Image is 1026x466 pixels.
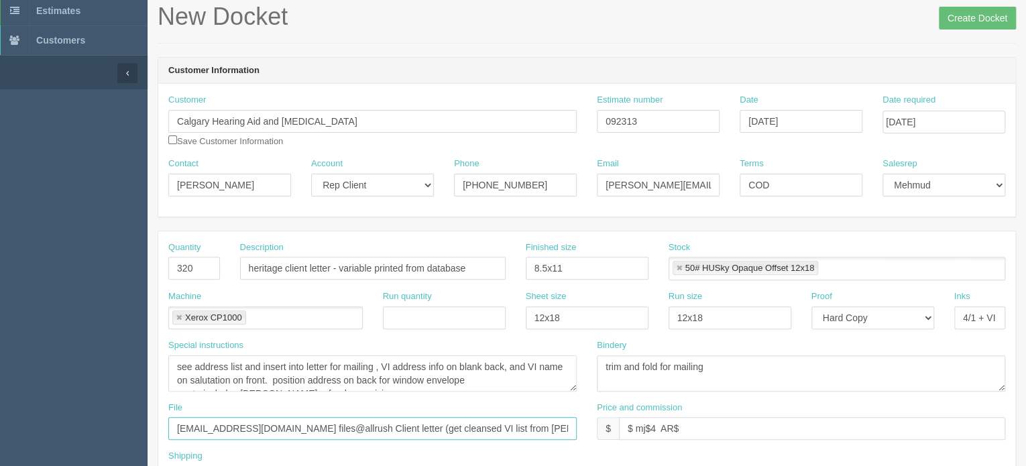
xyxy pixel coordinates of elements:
[158,3,1016,30] h1: New Docket
[597,339,626,352] label: Bindery
[185,313,242,322] div: Xerox CP1000
[597,402,682,414] label: Price and commission
[168,94,577,148] div: Save Customer Information
[168,290,201,303] label: Machine
[168,339,243,352] label: Special instructions
[954,290,970,303] label: Inks
[36,5,80,16] span: Estimates
[597,158,619,170] label: Email
[882,94,935,107] label: Date required
[168,94,206,107] label: Customer
[740,94,758,107] label: Date
[454,158,479,170] label: Phone
[168,402,182,414] label: File
[740,158,763,170] label: Terms
[669,241,691,254] label: Stock
[36,35,85,46] span: Customers
[168,158,198,170] label: Contact
[311,158,343,170] label: Account
[383,290,432,303] label: Run quantity
[158,58,1015,84] header: Customer Information
[168,110,577,133] input: Enter customer name
[597,94,663,107] label: Estimate number
[669,290,703,303] label: Run size
[597,417,619,440] div: $
[240,241,284,254] label: Description
[168,355,577,392] textarea: see address list and insert into letter for mailing , position for window envelope quote includes...
[526,241,577,254] label: Finished size
[168,241,201,254] label: Quantity
[882,158,917,170] label: Salesrep
[939,7,1016,30] input: Create Docket
[597,355,1005,392] textarea: trim and fold for mailing
[811,290,832,303] label: Proof
[526,290,567,303] label: Sheet size
[168,450,203,463] label: Shipping
[685,264,815,272] div: 50# HUSky Opaque Offset 12x18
